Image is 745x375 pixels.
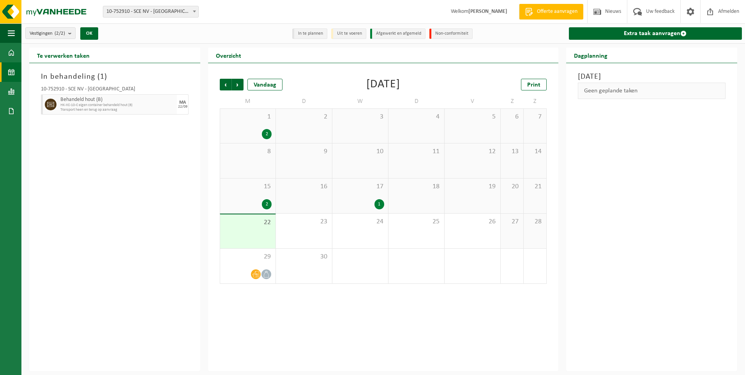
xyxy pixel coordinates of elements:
[103,6,199,18] span: 10-752910 - SCE NV - LICHTERVELDE
[60,108,175,112] span: Transport heen en terug op aanvraag
[528,218,542,226] span: 28
[332,94,388,108] td: W
[448,182,496,191] span: 19
[280,218,328,226] span: 23
[224,113,272,121] span: 1
[25,27,76,39] button: Vestigingen(2/2)
[374,199,384,209] div: 1
[55,31,65,36] count: (2/2)
[292,28,327,39] li: In te plannen
[232,79,244,90] span: Volgende
[429,28,473,39] li: Non-conformiteit
[29,48,97,63] h2: Te verwerken taken
[566,48,615,63] h2: Dagplanning
[30,28,65,39] span: Vestigingen
[392,182,440,191] span: 18
[262,129,272,139] div: 2
[521,79,547,90] a: Print
[527,82,540,88] span: Print
[392,113,440,121] span: 4
[280,253,328,261] span: 30
[41,71,189,83] h3: In behandeling ( )
[569,27,742,40] a: Extra taak aanvragen
[528,147,542,156] span: 14
[280,147,328,156] span: 9
[331,28,366,39] li: Uit te voeren
[501,94,524,108] td: Z
[179,100,186,105] div: MA
[60,97,175,103] span: Behandeld hout (B)
[224,253,272,261] span: 29
[448,218,496,226] span: 26
[280,182,328,191] span: 16
[366,79,400,90] div: [DATE]
[178,105,187,109] div: 22/09
[519,4,583,19] a: Offerte aanvragen
[392,147,440,156] span: 11
[60,103,175,108] span: HK-XC-10-C eigen container behandeld hout (B)
[578,71,726,83] h3: [DATE]
[280,113,328,121] span: 2
[262,199,272,209] div: 2
[208,48,249,63] h2: Overzicht
[468,9,507,14] strong: [PERSON_NAME]
[445,94,501,108] td: V
[524,94,547,108] td: Z
[336,218,384,226] span: 24
[247,79,282,90] div: Vandaag
[578,83,726,99] div: Geen geplande taken
[528,182,542,191] span: 21
[103,6,198,17] span: 10-752910 - SCE NV - LICHTERVELDE
[505,113,519,121] span: 6
[336,113,384,121] span: 3
[336,147,384,156] span: 10
[528,113,542,121] span: 7
[100,73,104,81] span: 1
[276,94,332,108] td: D
[505,218,519,226] span: 27
[224,147,272,156] span: 8
[535,8,579,16] span: Offerte aanvragen
[505,147,519,156] span: 13
[220,79,231,90] span: Vorige
[505,182,519,191] span: 20
[336,182,384,191] span: 17
[224,182,272,191] span: 15
[224,218,272,227] span: 22
[392,218,440,226] span: 25
[41,87,189,94] div: 10-752910 - SCE NV - [GEOGRAPHIC_DATA]
[370,28,425,39] li: Afgewerkt en afgemeld
[80,27,98,40] button: OK
[220,94,276,108] td: M
[448,113,496,121] span: 5
[448,147,496,156] span: 12
[388,94,445,108] td: D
